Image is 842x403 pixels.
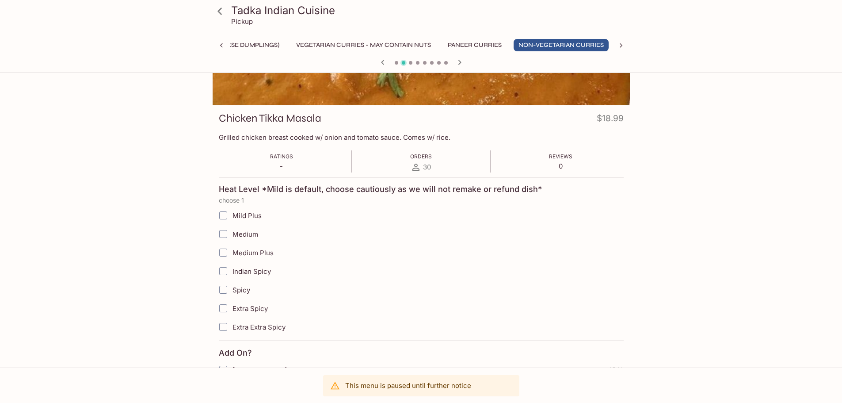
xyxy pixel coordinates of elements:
[232,211,262,220] span: Mild Plus
[232,249,274,257] span: Medium Plus
[232,366,287,374] span: [PERSON_NAME]
[291,39,436,51] button: Vegetarian Curries - may contain nuts
[232,304,268,313] span: Extra Spicy
[514,39,609,51] button: Non-Vegetarian Curries
[410,153,432,160] span: Orders
[232,286,250,294] span: Spicy
[597,111,624,129] h4: $18.99
[219,184,542,194] h4: Heat Level *Mild is default, choose cautiously as we will not remake or refund dish*
[231,4,626,17] h3: Tadka Indian Cuisine
[270,153,293,160] span: Ratings
[219,111,321,125] h3: Chicken Tikka Masala
[549,162,572,170] p: 0
[231,17,253,26] p: Pickup
[270,162,293,170] p: -
[232,230,258,238] span: Medium
[604,366,624,373] span: + $5.19
[443,39,507,51] button: Paneer Curries
[219,133,624,142] p: Grilled chicken breast cooked w/ onion and tomato sauce. Comes w/ rice.
[232,323,286,331] span: Extra Extra Spicy
[549,153,572,160] span: Reviews
[423,163,431,171] span: 30
[345,381,471,390] p: This menu is paused until further notice
[219,348,252,358] h4: Add On?
[219,197,624,204] p: choose 1
[232,267,271,276] span: Indian Spicy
